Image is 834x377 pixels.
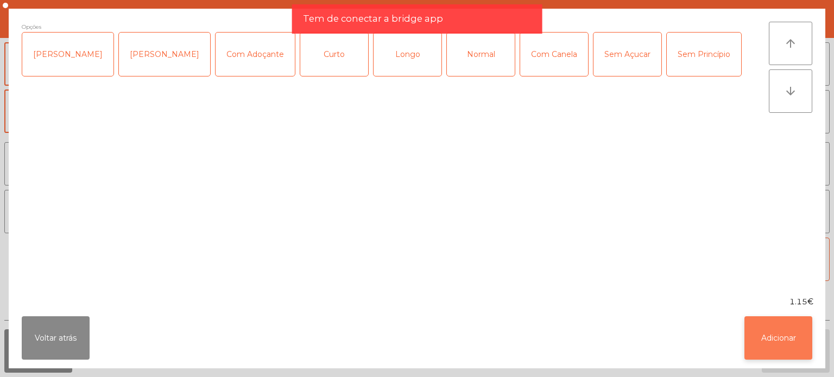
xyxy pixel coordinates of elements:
div: Com Adoçante [216,33,295,76]
button: arrow_downward [769,69,812,113]
div: Sem Açucar [593,33,661,76]
button: Voltar atrás [22,316,90,360]
i: arrow_downward [784,85,797,98]
button: Adicionar [744,316,812,360]
div: Longo [374,33,441,76]
div: Sem Princípio [667,33,741,76]
div: Normal [447,33,515,76]
div: [PERSON_NAME] [119,33,210,76]
button: arrow_upward [769,22,812,65]
div: Curto [300,33,368,76]
div: Com Canela [520,33,588,76]
span: Tem de conectar a bridge app [303,12,443,25]
div: 1.15€ [9,296,825,308]
div: [PERSON_NAME] [22,33,113,76]
span: Opções [22,22,41,32]
i: arrow_upward [784,37,797,50]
